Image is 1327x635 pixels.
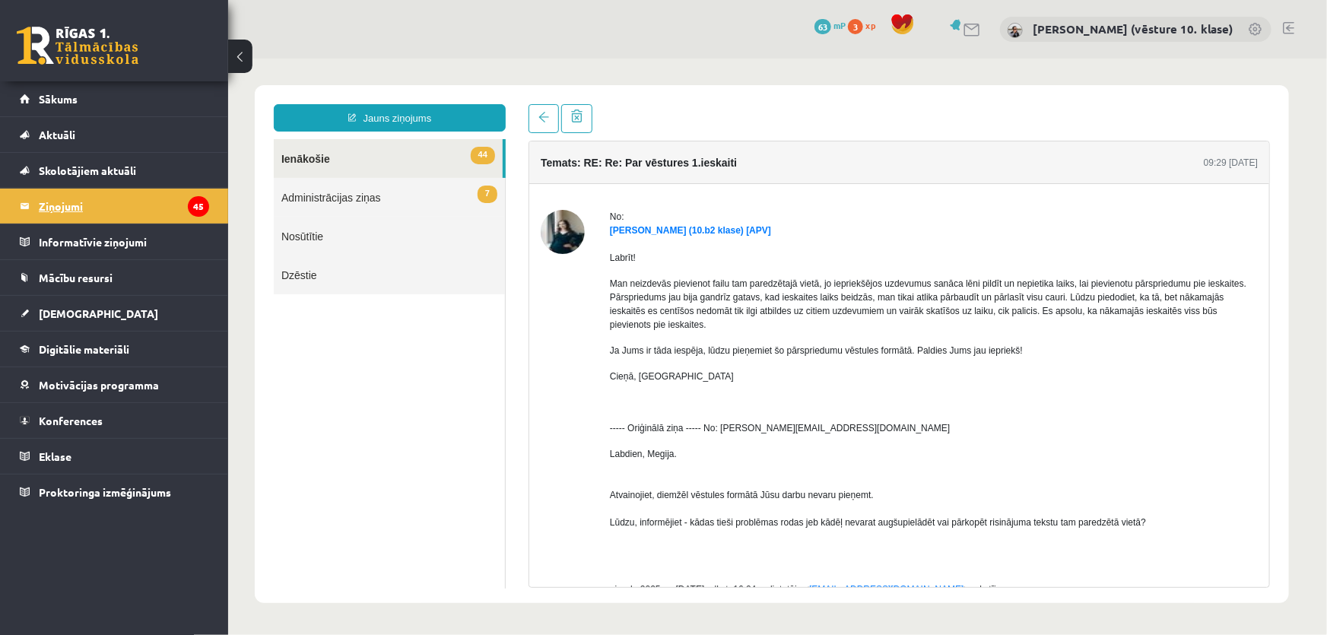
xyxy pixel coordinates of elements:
[46,197,277,236] a: Dzēstie
[39,271,113,284] span: Mācību resursi
[313,151,357,195] img: Megija Simsone
[382,151,1030,165] div: No:
[39,449,71,463] span: Eklase
[1033,21,1233,37] a: [PERSON_NAME] (vēsture 10. klase)
[249,127,269,144] span: 7
[39,414,103,427] span: Konferences
[382,167,543,177] a: [PERSON_NAME] (10.b2 klase) [APV]
[228,59,1327,631] iframe: To enrich screen reader interactions, please activate Accessibility in Grammarly extension settings
[382,311,1030,325] p: Cieņā, [GEOGRAPHIC_DATA]
[20,224,209,259] a: Informatīvie ziņojumi
[382,457,1030,471] div: Lūdzu, informējiet - kādas tieši problēmas rodas jeb kādēļ nevarat augšupielādēt vai pārkopēt ris...
[39,224,209,259] legend: Informatīvie ziņojumi
[382,389,1030,484] div: Labdien, Megija.
[20,403,209,438] a: Konferences
[581,525,735,536] a: [EMAIL_ADDRESS][DOMAIN_NAME]
[46,119,277,158] a: 7Administrācijas ziņas
[20,367,209,402] a: Motivācijas programma
[976,97,1030,111] div: 09:29 [DATE]
[20,296,209,331] a: [DEMOGRAPHIC_DATA]
[39,164,136,177] span: Skolotājiem aktuāli
[1008,23,1023,38] img: Indars Kraģis (vēsture 10. klase)
[243,88,267,106] span: 44
[20,332,209,367] a: Digitālie materiāli
[20,81,209,116] a: Sākums
[20,117,209,152] a: Aktuāli
[39,378,159,392] span: Motivācijas programma
[46,158,277,197] a: Nosūtītie
[814,19,831,34] span: 63
[39,189,209,224] legend: Ziņojumi
[39,128,75,141] span: Aktuāli
[382,285,1030,299] p: Ja Jums ir tāda iespēja, lūdzu pieņemiet šo pārspriedumu vēstules formātā. Paldies Jums jau iepri...
[848,19,883,31] a: 3 xp
[39,485,171,499] span: Proktoringa izmēģinājums
[20,260,209,295] a: Mācību resursi
[833,19,846,31] span: mP
[20,189,209,224] a: Ziņojumi45
[382,218,1030,273] p: Man neizdevās pievienot failu tam paredzētajā vietā, jo iepriekšējos uzdevumus sanāca lēni pildīt...
[20,475,209,510] a: Proktoringa izmēģinājums
[382,524,1030,538] div: pirmd., 2025. g. [DATE], plkst. 16:04 — lietotājs < > rakstīja:
[188,196,209,217] i: 45
[865,19,875,31] span: xp
[39,342,129,356] span: Digitālie materiāli
[382,430,1030,443] div: Atvainojiet, diemžēl vēstules formātā Jūsu darbu nevaru pieņemt.
[814,19,846,31] a: 63 mP
[848,19,863,34] span: 3
[39,92,78,106] span: Sākums
[382,192,1030,206] p: Labrīt!
[20,153,209,188] a: Skolotājiem aktuāli
[313,98,509,110] h4: Temats: RE: Re: Par vēstures 1.ieskaiti
[382,363,1030,376] p: ----- Oriģinālā ziņa ----- No: [PERSON_NAME][EMAIL_ADDRESS][DOMAIN_NAME]
[39,306,158,320] span: [DEMOGRAPHIC_DATA]
[17,27,138,65] a: Rīgas 1. Tālmācības vidusskola
[20,439,209,474] a: Eklase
